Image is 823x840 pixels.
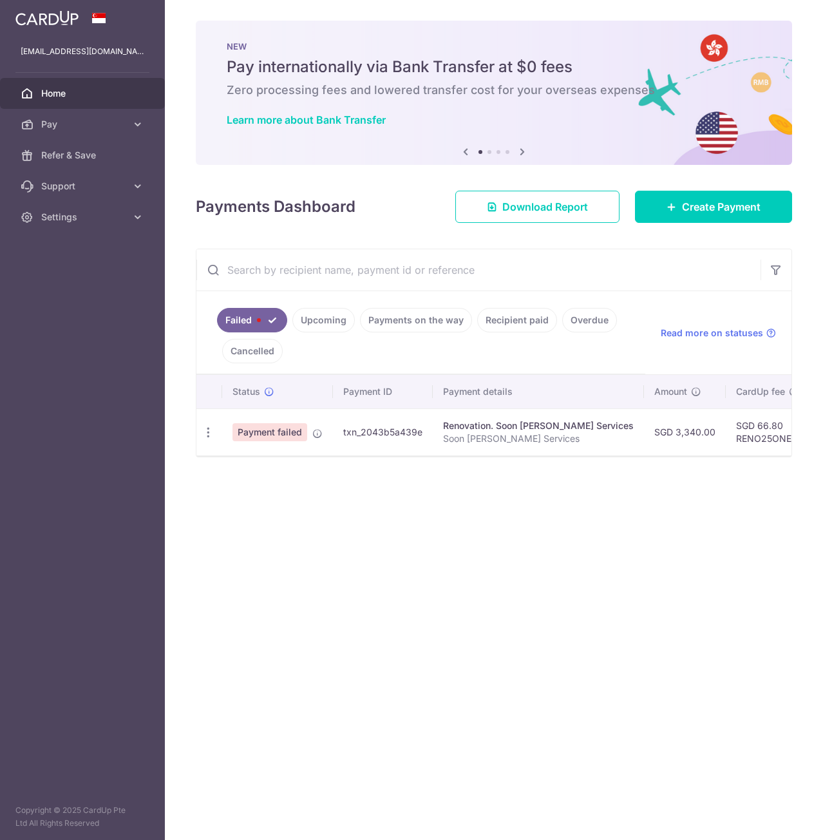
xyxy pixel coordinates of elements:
span: Pay [41,118,126,131]
span: Amount [654,385,687,398]
a: Create Payment [635,191,792,223]
td: SGD 66.80 RENO25ONE [726,408,809,455]
span: Home [41,87,126,100]
a: Failed [217,308,287,332]
h5: Pay internationally via Bank Transfer at $0 fees [227,57,761,77]
span: Refer & Save [41,149,126,162]
span: Read more on statuses [661,327,763,339]
img: Bank transfer banner [196,21,792,165]
a: Payments on the way [360,308,472,332]
img: CardUp [15,10,79,26]
p: [EMAIL_ADDRESS][DOMAIN_NAME] [21,45,144,58]
h6: Zero processing fees and lowered transfer cost for your overseas expenses [227,82,761,98]
td: SGD 3,340.00 [644,408,726,455]
div: Renovation. Soon [PERSON_NAME] Services [443,419,634,432]
a: Learn more about Bank Transfer [227,113,386,126]
td: txn_2043b5a439e [333,408,433,455]
p: NEW [227,41,761,52]
span: Support [41,180,126,193]
a: Upcoming [292,308,355,332]
a: Download Report [455,191,620,223]
input: Search by recipient name, payment id or reference [196,249,761,291]
a: Read more on statuses [661,327,776,339]
span: Payment failed [232,423,307,441]
a: Recipient paid [477,308,557,332]
p: Soon [PERSON_NAME] Services [443,432,634,445]
span: Download Report [502,199,588,215]
a: Cancelled [222,339,283,363]
a: Overdue [562,308,617,332]
th: Payment details [433,375,644,408]
h4: Payments Dashboard [196,195,355,218]
span: Status [232,385,260,398]
span: Create Payment [682,199,761,215]
span: CardUp fee [736,385,785,398]
span: Settings [41,211,126,224]
th: Payment ID [333,375,433,408]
